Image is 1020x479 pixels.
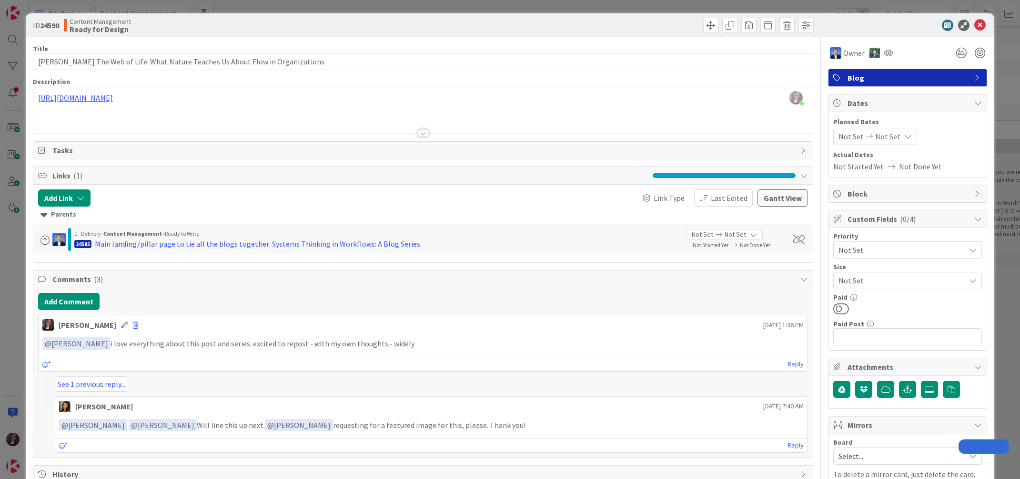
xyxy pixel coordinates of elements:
span: ( 0/4 ) [900,214,916,224]
span: Mirrors [848,419,970,431]
span: Not Set [875,131,900,142]
span: Comments [52,273,796,285]
span: Not Set [838,131,864,142]
a: See 1 previous reply... [55,376,128,392]
span: @ [45,339,51,348]
span: Owner [843,47,865,59]
span: Select... [838,449,960,463]
a: Reply [788,358,804,370]
span: Tasks [52,145,796,156]
span: @ [61,420,68,430]
label: Paid Post [833,320,864,328]
div: Main landing/pillar page to tie all the blogs together: Systems Thinking in Workflows: A Blog Series [95,238,420,250]
a: [URL][DOMAIN_NAME] [38,93,113,103]
span: Not Done Yet [740,241,770,249]
p: i love everything about this post and series. excited to repost - with my own thoughts - widely [42,337,804,350]
span: [DATE] 7:40 AM [763,401,804,411]
span: Links [52,170,648,181]
button: Gantt View [757,189,808,207]
div: Parents [40,209,806,220]
span: Ready to Write [165,230,199,237]
span: [DATE] 1:36 PM [763,320,804,330]
b: Content Management › [103,230,165,237]
span: Block [848,188,970,199]
button: Add Link [38,189,91,207]
img: CL [59,401,71,412]
div: 24585 [74,240,91,248]
div: Priority [833,233,982,239]
span: Not Set [838,243,960,257]
span: Blog [848,72,970,83]
img: DP [830,47,841,59]
span: Planned Dates [833,117,982,127]
span: @ [131,420,138,430]
span: Not Set [692,229,713,239]
span: Board [833,439,853,446]
input: type card name here... [33,53,814,70]
img: TD [42,319,54,331]
span: Content Management [70,18,131,25]
div: Paid [833,294,982,301]
button: Last Edited [694,189,753,207]
span: Not Set [725,229,746,239]
span: 1 - Delivery › [74,230,103,237]
div: [PERSON_NAME] [75,401,133,412]
span: Actual Dates [833,150,982,160]
span: [PERSON_NAME] [45,339,108,348]
span: Link Type [654,192,685,204]
span: [PERSON_NAME] [131,420,194,430]
label: Title [33,44,48,53]
img: WIonnMY7p3XofgUWOABbbE3lo9ZeZucQ.jpg [789,91,803,104]
a: Reply [788,439,804,451]
span: ID [33,20,59,31]
span: [PERSON_NAME] [267,420,331,430]
div: [PERSON_NAME] [59,319,116,331]
span: Not Done Yet [899,161,942,172]
span: Custom Fields [848,213,970,225]
b: Ready for Design [70,25,131,33]
img: CR [869,48,880,58]
span: ( 3 ) [94,274,103,284]
span: Dates [848,97,970,109]
span: Last Edited [711,192,747,204]
b: 24590 [40,21,59,30]
span: Attachments [848,361,970,373]
span: Description [33,77,70,86]
span: Not Set [838,274,960,287]
span: Not Started Yet [833,161,884,172]
span: ( 1 ) [73,171,82,180]
div: Size [833,263,982,270]
p: Will line this up next. requesting for a featured image for this, please. Thank you! [59,419,804,432]
span: @ [267,420,274,430]
img: DP [52,233,66,246]
span: Not Started Yet [693,241,728,249]
span: [PERSON_NAME] [61,420,125,430]
button: Add Comment [38,293,100,310]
